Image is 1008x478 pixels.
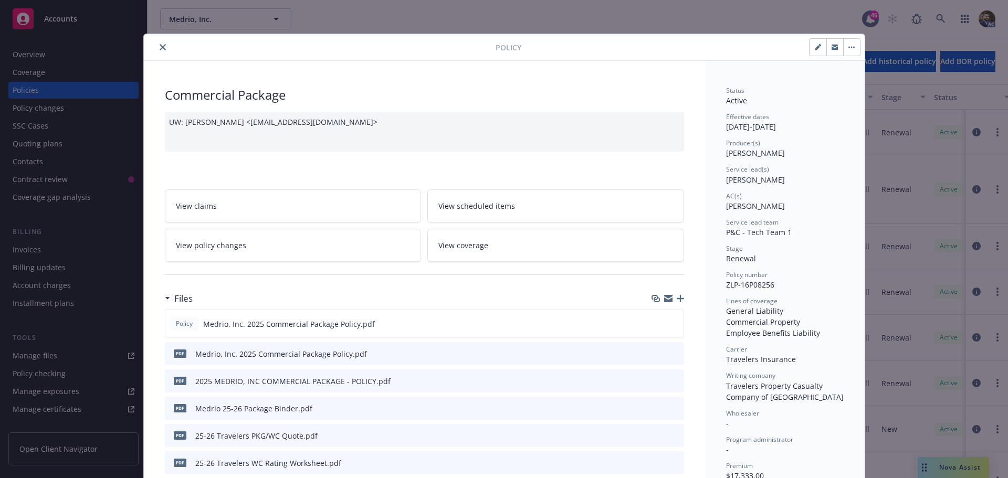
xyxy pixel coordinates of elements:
span: Travelers Insurance [726,354,796,364]
div: UW: [PERSON_NAME] <[EMAIL_ADDRESS][DOMAIN_NAME]> [165,112,684,152]
span: View policy changes [176,240,246,251]
span: View coverage [438,240,488,251]
span: View scheduled items [438,200,515,211]
span: Service lead team [726,218,779,227]
span: pdf [174,459,186,466]
div: 25-26 Travelers PKG/WC Quote.pdf [195,430,318,441]
span: Effective dates [726,112,769,121]
span: Travelers Property Casualty Company of [GEOGRAPHIC_DATA] [726,381,844,402]
a: View coverage [427,229,684,262]
span: pdf [174,377,186,385]
button: preview file [670,458,680,469]
div: Employee Benefits Liability [726,327,844,338]
span: Policy number [726,270,768,279]
span: Policy [174,319,195,328]
span: Policy [496,42,521,53]
div: Commercial Property [726,316,844,327]
button: download file [653,318,661,330]
div: General Liability [726,305,844,316]
span: Renewal [726,253,756,263]
span: P&C - Tech Team 1 [726,227,792,237]
span: Service lead(s) [726,165,769,174]
span: Carrier [726,345,747,354]
span: pdf [174,431,186,439]
button: close [156,41,169,54]
span: pdf [174,404,186,412]
span: Status [726,86,744,95]
button: download file [654,430,662,441]
button: download file [654,403,662,414]
span: Stage [726,244,743,253]
button: download file [654,348,662,359]
div: Files [165,292,193,305]
div: 25-26 Travelers WC Rating Worksheet.pdf [195,458,341,469]
span: [PERSON_NAME] [726,175,785,185]
span: ZLP-16P08256 [726,280,774,290]
button: preview file [670,376,680,387]
span: View claims [176,200,217,211]
span: Medrio, Inc. 2025 Commercial Package Policy.pdf [203,318,375,330]
span: - [726,418,729,428]
button: download file [654,376,662,387]
span: pdf [174,349,186,357]
button: preview file [670,348,680,359]
h3: Files [174,292,193,305]
div: Medrio 25-26 Package Binder.pdf [195,403,312,414]
span: Active [726,95,747,105]
a: View scheduled items [427,189,684,222]
div: 2025 MEDRIO, INC COMMERCIAL PACKAGE - POLICY.pdf [195,376,391,387]
button: download file [654,458,662,469]
span: [PERSON_NAME] [726,148,785,158]
a: View claims [165,189,422,222]
button: preview file [670,403,680,414]
span: Writing company [726,371,775,380]
span: AC(s) [726,192,742,200]
span: Program administrator [726,435,793,444]
span: Lines of coverage [726,296,778,305]
button: preview file [670,318,679,330]
span: - [726,444,729,454]
span: Producer(s) [726,139,760,147]
div: Medrio, Inc. 2025 Commercial Package Policy.pdf [195,348,367,359]
a: View policy changes [165,229,422,262]
div: Commercial Package [165,86,684,104]
span: Wholesaler [726,409,759,418]
span: Premium [726,461,753,470]
span: [PERSON_NAME] [726,201,785,211]
button: preview file [670,430,680,441]
div: [DATE] - [DATE] [726,112,844,132]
